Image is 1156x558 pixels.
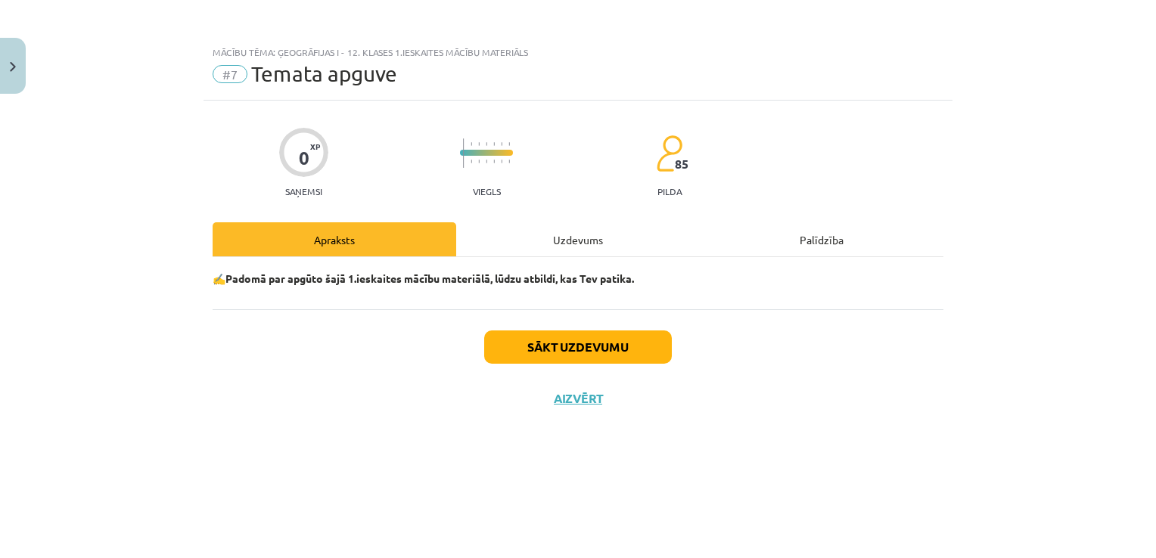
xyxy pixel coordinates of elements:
[484,330,672,364] button: Sākt uzdevumu
[478,160,480,163] img: icon-short-line-57e1e144782c952c97e751825c79c345078a6d821885a25fce030b3d8c18986b.svg
[310,142,320,150] span: XP
[493,142,495,146] img: icon-short-line-57e1e144782c952c97e751825c79c345078a6d821885a25fce030b3d8c18986b.svg
[675,157,688,171] span: 85
[471,160,472,163] img: icon-short-line-57e1e144782c952c97e751825c79c345078a6d821885a25fce030b3d8c18986b.svg
[501,160,502,163] img: icon-short-line-57e1e144782c952c97e751825c79c345078a6d821885a25fce030b3d8c18986b.svg
[493,160,495,163] img: icon-short-line-57e1e144782c952c97e751825c79c345078a6d821885a25fce030b3d8c18986b.svg
[700,222,943,256] div: Palīdzība
[657,186,682,197] p: pilda
[471,142,472,146] img: icon-short-line-57e1e144782c952c97e751825c79c345078a6d821885a25fce030b3d8c18986b.svg
[213,65,247,83] span: #7
[213,47,943,57] div: Mācību tēma: Ģeogrāfijas i - 12. klases 1.ieskaites mācību materiāls
[473,186,501,197] p: Viegls
[463,138,465,168] img: icon-long-line-d9ea69661e0d244f92f715978eff75569469978d946b2353a9bb055b3ed8787d.svg
[508,160,510,163] img: icon-short-line-57e1e144782c952c97e751825c79c345078a6d821885a25fce030b3d8c18986b.svg
[501,142,502,146] img: icon-short-line-57e1e144782c952c97e751825c79c345078a6d821885a25fce030b3d8c18986b.svg
[10,62,16,72] img: icon-close-lesson-0947bae3869378f0d4975bcd49f059093ad1ed9edebbc8119c70593378902aed.svg
[508,142,510,146] img: icon-short-line-57e1e144782c952c97e751825c79c345078a6d821885a25fce030b3d8c18986b.svg
[456,222,700,256] div: Uzdevums
[478,142,480,146] img: icon-short-line-57e1e144782c952c97e751825c79c345078a6d821885a25fce030b3d8c18986b.svg
[549,391,607,406] button: Aizvērt
[486,160,487,163] img: icon-short-line-57e1e144782c952c97e751825c79c345078a6d821885a25fce030b3d8c18986b.svg
[486,142,487,146] img: icon-short-line-57e1e144782c952c97e751825c79c345078a6d821885a25fce030b3d8c18986b.svg
[299,147,309,169] div: 0
[279,186,328,197] p: Saņemsi
[656,135,682,172] img: students-c634bb4e5e11cddfef0936a35e636f08e4e9abd3cc4e673bd6f9a4125e45ecb1.svg
[251,61,397,86] span: Temata apguve
[213,222,456,256] div: Apraksts
[213,271,634,285] strong: ✍️Padomā par apgūto šajā 1.ieskaites mācību materiālā, lūdzu atbildi, kas Tev patika.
